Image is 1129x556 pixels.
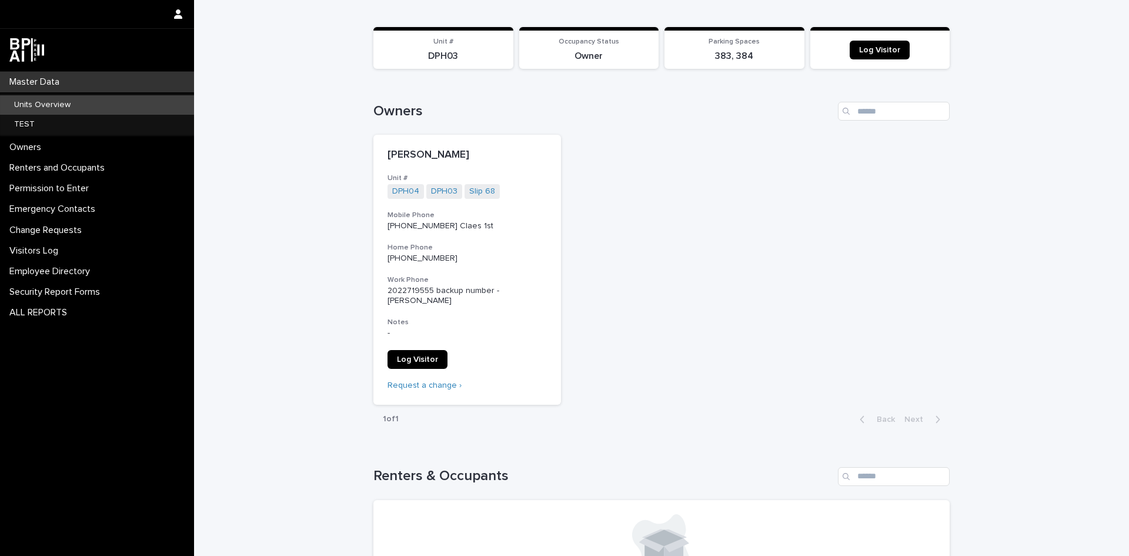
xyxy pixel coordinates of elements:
p: Employee Directory [5,266,99,277]
span: Next [904,415,930,424]
p: Permission to Enter [5,183,98,194]
a: Log Visitor [388,350,447,369]
span: Unit # [433,38,453,45]
p: Security Report Forms [5,287,109,298]
span: Log Visitor [859,46,900,54]
p: ALL REPORTS [5,307,76,318]
span: Parking Spaces [709,38,760,45]
p: DPH03 [380,51,506,62]
p: Owner [526,51,652,62]
p: Change Requests [5,225,91,236]
p: Visitors Log [5,245,68,257]
p: [PERSON_NAME] [388,149,547,162]
input: Search [838,102,950,121]
span: Occupancy Status [559,38,619,45]
p: Units Overview [5,100,80,110]
img: dwgmcNfxSF6WIOOXiGgu [9,38,44,62]
p: Owners [5,142,51,153]
p: 383, 384 [672,51,797,62]
h3: Notes [388,318,547,327]
p: 1 of 1 [373,405,408,434]
p: - [388,328,547,338]
button: Back [850,414,900,425]
button: Next [900,414,950,425]
a: [PHONE_NUMBER] Claes 1st [388,222,493,230]
h3: Mobile Phone [388,211,547,220]
h3: Work Phone [388,275,547,285]
a: DPH03 [431,187,457,197]
span: Back [870,415,895,424]
a: Request a change › [388,381,462,389]
span: Log Visitor [397,355,438,364]
p: Master Data [5,76,69,88]
a: Slip 68 [469,187,495,197]
h3: Home Phone [388,243,547,252]
p: Emergency Contacts [5,204,105,215]
input: Search [838,467,950,486]
h1: Owners [373,103,833,120]
a: [PHONE_NUMBER] [388,254,457,262]
a: DPH04 [392,187,419,197]
p: TEST [5,119,44,129]
a: [PERSON_NAME]Unit #DPH04 DPH03 Slip 68 Mobile Phone[PHONE_NUMBER] Claes 1stHome Phone[PHONE_NUMBE... [373,135,561,404]
a: 2022719555 backup number - [PERSON_NAME] [388,287,502,305]
h3: Unit # [388,174,547,183]
h1: Renters & Occupants [373,468,833,485]
p: Renters and Occupants [5,162,114,174]
a: Log Visitor [850,41,910,59]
